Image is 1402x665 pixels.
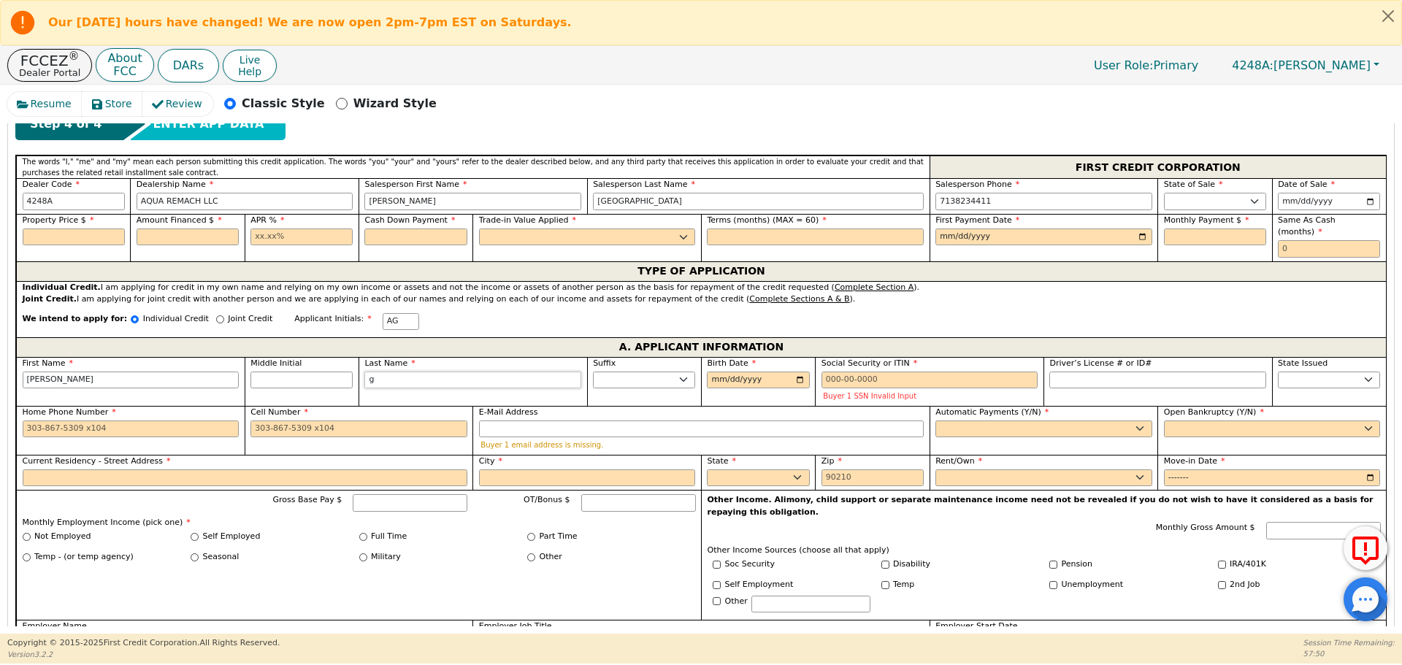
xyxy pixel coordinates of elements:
label: Disability [893,558,930,571]
span: Help [238,66,261,77]
span: FIRST CREDIT CORPORATION [1076,158,1241,177]
div: The words "I," "me" and "my" mean each person submitting this credit application. The words "you"... [16,155,930,178]
span: Step 4 of 4 [30,115,101,133]
span: Dealership Name [137,180,214,189]
input: Y/N [1049,561,1057,569]
span: A. APPLICANT INFORMATION [619,338,784,357]
span: Middle Initial [250,358,302,368]
label: IRA/401K [1230,558,1266,571]
span: State Issued [1278,358,1328,368]
span: Cell Number [250,407,308,417]
span: Current Residency - Street Address [23,456,171,466]
span: Salesperson Phone [935,180,1019,189]
p: Wizard Style [353,95,437,112]
label: 2nd Job [1230,579,1260,591]
span: Automatic Payments (Y/N) [935,407,1049,417]
span: Gross Base Pay $ [273,495,342,504]
span: Applicant Initials: [294,314,372,323]
label: Self Employment [725,579,794,591]
input: Y/N [881,561,889,569]
label: Other [540,551,562,564]
span: Last Name [364,358,415,368]
p: FCCEZ [19,53,80,68]
p: Primary [1079,51,1213,80]
span: City [479,456,502,466]
p: Other Income Sources (choose all that apply) [708,545,1381,557]
span: Employer Name [23,621,87,631]
strong: Individual Credit. [23,282,101,292]
p: FCC [107,66,142,77]
span: Property Price $ [23,215,94,225]
input: 0 [1278,240,1380,258]
span: TYPE OF APPLICATION [637,262,765,281]
span: Open Bankruptcy (Y/N) [1164,407,1264,417]
b: Our [DATE] hours have changed! We are now open 2pm-7pm EST on Saturdays. [48,15,572,29]
span: Employer Start Date [935,621,1017,631]
input: 90210 [821,469,924,487]
p: Version 3.2.2 [7,649,280,660]
span: Trade-in Value Applied [479,215,576,225]
label: Other [725,596,748,608]
label: Seasonal [203,551,240,564]
div: I am applying for joint credit with another person and we are applying in each of our names and r... [23,293,1381,306]
sup: ® [69,50,80,63]
button: LiveHelp [223,50,277,82]
p: About [107,53,142,64]
label: Unemployment [1062,579,1124,591]
label: Part Time [540,531,578,543]
span: Review [166,96,202,112]
span: Zip [821,456,842,466]
span: User Role : [1094,58,1153,72]
label: Full Time [371,531,407,543]
span: First Payment Date [935,215,1019,225]
input: YYYY-MM-DD [935,228,1152,246]
p: Buyer 1 SSN Invalid Input [823,392,1036,400]
span: ENTER APP DATA [153,115,264,133]
input: xx.xx% [250,228,353,246]
button: Resume [7,92,83,116]
button: FCCEZ®Dealer Portal [7,49,92,82]
span: Monthly Payment $ [1164,215,1249,225]
p: Joint Credit [228,313,272,326]
button: DARs [158,49,219,82]
span: Birth Date [707,358,756,368]
p: Copyright © 2015- 2025 First Credit Corporation. [7,637,280,650]
button: Close alert [1375,1,1401,31]
span: State [707,456,736,466]
input: Y/N [881,581,889,589]
input: Y/N [1049,581,1057,589]
span: Cash Down Payment [364,215,455,225]
button: Report Error to FCC [1344,526,1387,570]
input: Y/N [1218,561,1226,569]
p: Other Income. Alimony, child support or separate maintenance income need not be revealed if you d... [708,494,1381,518]
span: Social Security or ITIN [821,358,917,368]
span: Same As Cash (months) [1278,215,1336,237]
span: 4248A: [1232,58,1273,72]
label: Soc Security [725,558,775,571]
button: Review [142,92,213,116]
span: Monthly Gross Amount $ [1156,523,1255,532]
p: Session Time Remaining: [1303,637,1395,648]
span: Salesperson First Name [364,180,467,189]
u: Complete Sections A & B [749,294,849,304]
a: User Role:Primary [1079,51,1213,80]
span: E-Mail Address [479,407,538,417]
span: Salesperson Last Name [593,180,695,189]
input: Y/N [713,581,721,589]
span: Amount Financed $ [137,215,222,225]
p: Buyer 1 email address is missing. [480,441,922,449]
button: AboutFCC [96,48,153,82]
input: YYYY-MM-DD [707,372,809,389]
p: 57:50 [1303,648,1395,659]
span: First Name [23,358,74,368]
p: Monthly Employment Income (pick one) [23,517,696,529]
span: Terms (months) (MAX = 60) [707,215,819,225]
input: Y/N [713,561,721,569]
strong: Joint Credit. [23,294,77,304]
span: Rent/Own [935,456,982,466]
span: Date of Sale [1278,180,1335,189]
span: Driver’s License # or ID# [1049,358,1152,368]
a: 4248A:[PERSON_NAME] [1217,54,1395,77]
